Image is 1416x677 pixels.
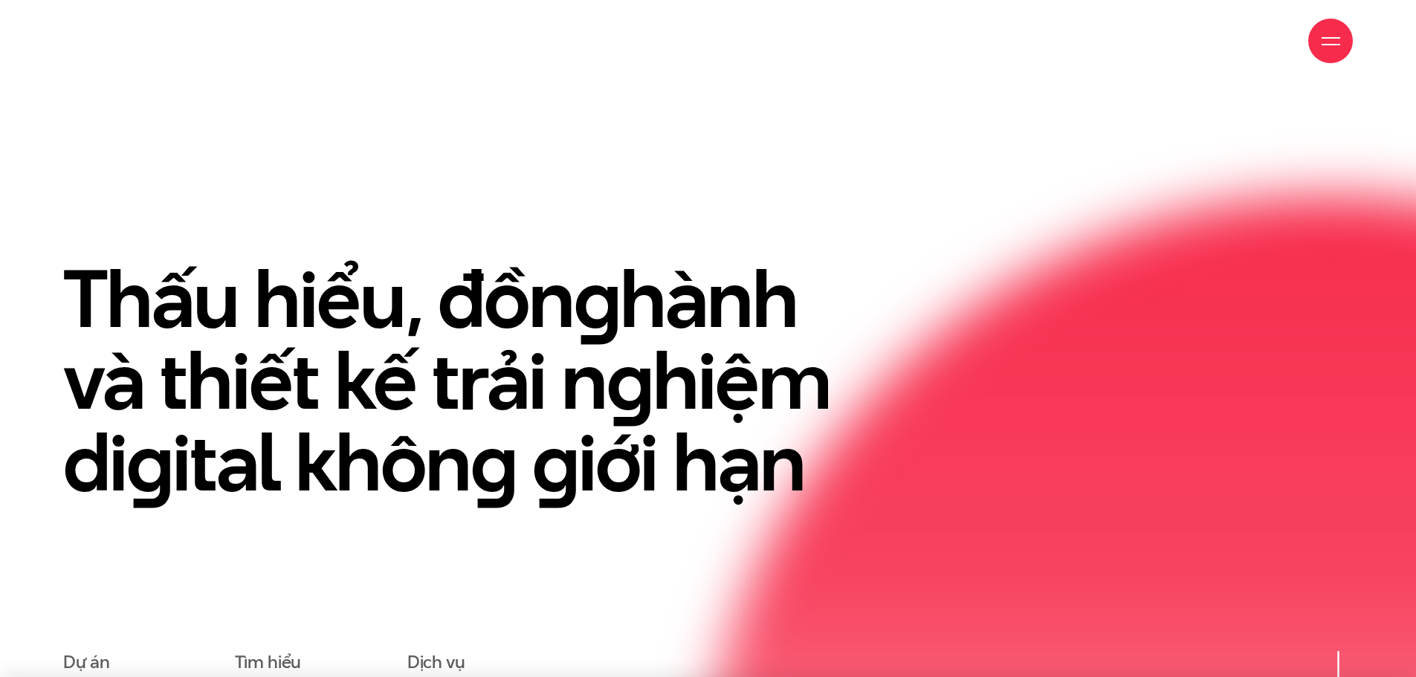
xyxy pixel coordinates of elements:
[471,406,517,518] en: g
[126,406,172,518] en: g
[63,258,881,503] h1: Thấu hiểu, đồn hành và thiết kế trải n hiệm di ital khôn iới hạn
[607,325,653,436] en: g
[532,406,578,518] en: g
[574,243,620,354] en: g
